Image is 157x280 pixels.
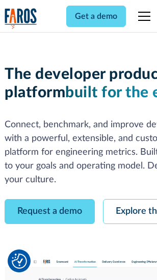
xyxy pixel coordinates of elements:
a: Get a demo [66,6,126,27]
a: Request a demo [5,199,95,224]
img: Revisit consent button [12,254,27,269]
img: Logo of the analytics and reporting company Faros. [5,8,37,29]
div: menu [132,4,152,29]
button: Cookie Settings [12,254,27,269]
a: home [5,8,37,29]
